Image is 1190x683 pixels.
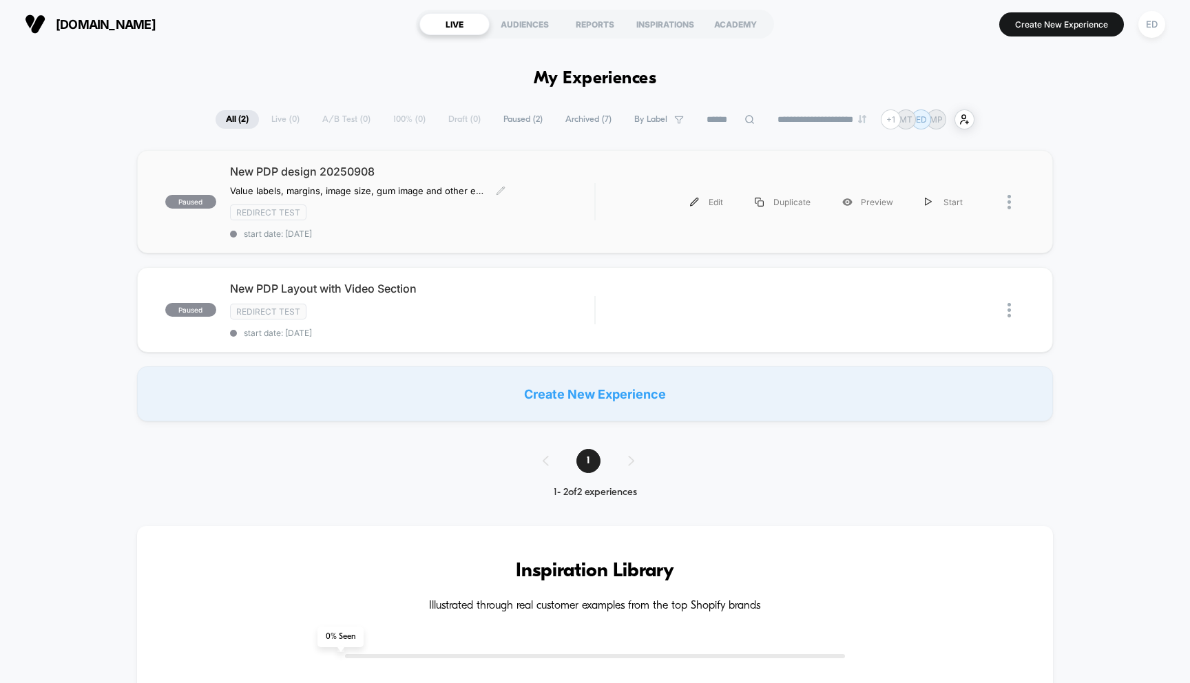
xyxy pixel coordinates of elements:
span: Value labels, margins, image size, gum image and other edits [230,185,486,196]
p: MT [899,114,912,125]
span: By Label [634,114,667,125]
span: All ( 2 ) [216,110,259,129]
div: 1 - 2 of 2 experiences [529,487,662,498]
div: LIVE [419,13,490,35]
h1: My Experiences [534,69,657,89]
span: Archived ( 7 ) [555,110,622,129]
button: ED [1134,10,1169,39]
div: Preview [826,187,909,218]
div: ACADEMY [700,13,771,35]
img: close [1008,303,1011,317]
span: Redirect Test [230,304,306,319]
div: + 1 [881,109,901,129]
img: close [1008,195,1011,209]
span: start date: [DATE] [230,328,595,338]
img: menu [690,198,699,207]
span: 1 [576,449,601,473]
img: menu [755,198,764,207]
span: paused [165,195,216,209]
span: start date: [DATE] [230,229,595,239]
div: Create New Experience [137,366,1054,421]
span: New PDP Layout with Video Section [230,282,595,295]
span: Redirect Test [230,204,306,220]
span: 0 % Seen [317,627,364,647]
h3: Inspiration Library [178,560,1012,582]
div: Duplicate [739,187,826,218]
img: end [858,115,866,123]
div: Edit [674,187,739,218]
div: ED [1138,11,1165,38]
div: Start [909,187,979,218]
h4: Illustrated through real customer examples from the top Shopify brands [178,600,1012,613]
span: Paused ( 2 ) [493,110,553,129]
div: AUDIENCES [490,13,560,35]
span: New PDP design 20250908 [230,165,595,178]
button: Create New Experience [999,12,1124,36]
span: [DOMAIN_NAME] [56,17,156,32]
div: INSPIRATIONS [630,13,700,35]
div: REPORTS [560,13,630,35]
span: paused [165,303,216,317]
img: Visually logo [25,14,45,34]
p: ED [916,114,927,125]
button: [DOMAIN_NAME] [21,13,160,35]
p: MP [930,114,943,125]
img: menu [925,198,932,207]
